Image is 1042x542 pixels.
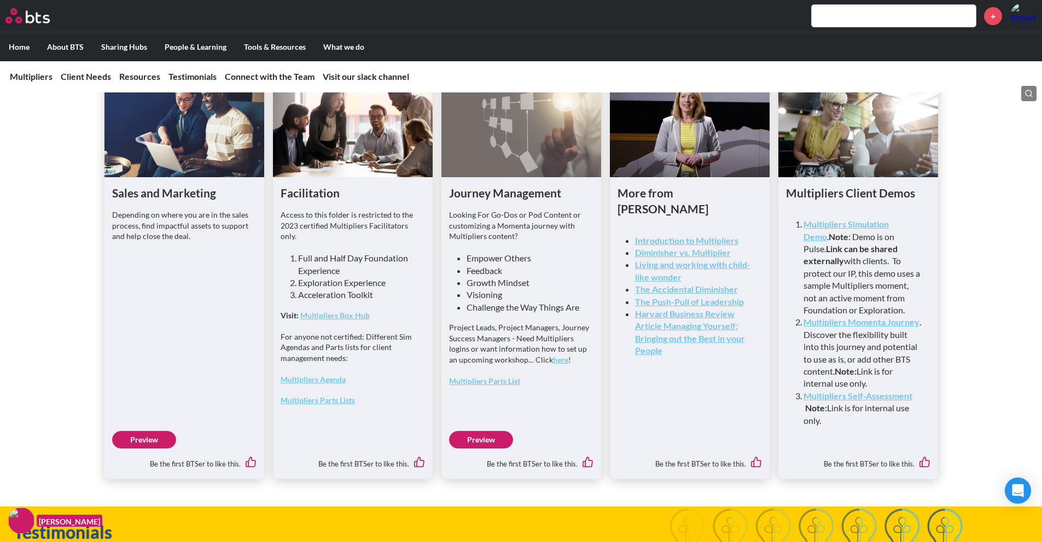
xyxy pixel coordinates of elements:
[300,311,370,320] a: Multipliers Box Hub
[449,322,593,365] p: Project Leads, Project Managers, Journey Success Managers - Need Multipliers logins or want infor...
[635,235,738,246] a: Introduction to Multipliers
[635,247,731,258] a: Diminisher vs. Multiplier
[281,448,425,471] div: Be the first BTSer to like this.
[635,308,745,355] a: Harvard Business Review Article Managing Yourself: Bringing out the Best in your People
[5,8,50,24] img: BTS Logo
[37,515,102,527] figcaption: [PERSON_NAME]
[1010,3,1037,29] a: Profile
[119,71,160,81] a: Resources
[112,209,257,242] p: Depending on where you are in the sales process, find impactful assets to support and help close ...
[786,448,930,471] div: Be the first BTSer to like this.
[553,355,568,364] a: here
[235,33,315,61] label: Tools & Resources
[112,185,257,201] h1: Sales and Marketing
[92,33,156,61] label: Sharing Hubs
[449,431,513,448] a: Preview
[467,289,585,301] li: Visioning
[10,71,53,81] a: Multipliers
[829,231,848,242] strong: Note
[449,376,520,386] a: Multipliers Parts List
[281,209,425,242] p: Access to this folder is restricted to the 2023 certified Multipliers Facilitators only.
[984,7,1002,25] a: +
[298,289,416,301] li: Acceleration Toolkit
[1010,3,1037,29] img: Robert Dully
[323,71,409,81] a: Visit our slack channel
[805,403,827,413] strong: Note:
[804,218,922,316] li: . : Demo is on Pulse. with clients. To protect our IP, this demo uses a sample Multipliers moment...
[618,185,762,217] h1: More from [PERSON_NAME]
[449,185,593,201] h1: Journey Management
[467,277,585,289] li: Growth Mindset
[225,71,315,81] a: Connect with the Team
[156,33,235,61] label: People & Learning
[61,71,111,81] a: Client Needs
[804,316,922,389] li: . Discover the flexibility built into this journey and potential to use as is, or add other BTS c...
[835,366,857,376] strong: Note:
[281,395,355,405] a: Multipliers Parts Lists
[786,185,930,201] h1: Multipliers Client Demos
[449,448,593,471] div: Be the first BTSer to like this.
[298,277,416,289] li: Exploration Experience
[8,508,34,534] img: F
[467,252,585,264] li: Empower Others
[635,259,750,282] a: Living and working with child-like wonder
[804,219,889,241] a: Multipliers Simulation Demo
[449,209,593,242] p: Looking For Go-Dos or Pod Content or customizing a Momenta journey with Multipliers content?
[635,296,744,307] a: The Push-Pull of Leadership
[467,265,585,277] li: Feedback
[618,448,762,471] div: Be the first BTSer to like this.
[281,311,299,320] strong: Visit:
[281,185,425,201] h1: Facilitation
[804,243,898,266] strong: Link can be shared externally
[804,390,922,427] li: Link is for internal use only.
[635,284,738,294] a: The Accidental Diminisher
[112,448,257,471] div: Be the first BTSer to like this.
[804,391,912,401] a: Multipliers Self-Assessment
[804,317,919,327] a: Multipliers Momenta Journey
[112,431,176,448] a: Preview
[281,375,346,384] a: Multipliers Agenda
[281,331,425,364] p: For anyone not certified: Different Sim Agendas and Parts lists for client management needs:
[168,71,217,81] a: Testimonials
[467,301,585,313] li: Challenge the Way Things Are
[1005,477,1031,504] div: Open Intercom Messenger
[298,252,416,277] li: Full and Half Day Foundation Experience
[5,8,70,24] a: Go home
[315,33,373,61] label: What we do
[38,33,92,61] label: About BTS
